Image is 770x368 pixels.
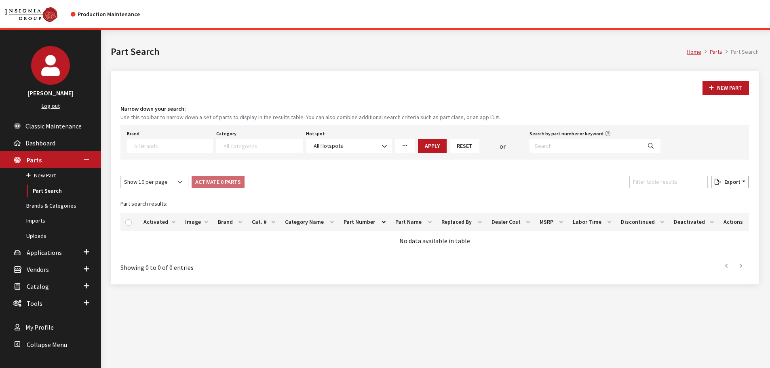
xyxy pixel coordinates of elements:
[8,88,93,98] h3: [PERSON_NAME]
[139,213,180,231] th: Activated: activate to sort column ascending
[25,324,54,332] span: My Profile
[224,142,302,149] textarea: Search
[42,102,60,109] a: Log out
[120,195,749,213] caption: Part search results:
[719,213,749,231] th: Actions
[27,156,42,164] span: Parts
[120,105,749,113] h4: Narrow down your search:
[311,142,387,150] span: All Hotspots
[25,122,82,130] span: Classic Maintenance
[721,178,740,185] span: Export
[722,48,759,56] li: Part Search
[120,231,749,250] td: No data available in table
[280,213,339,231] th: Category Name: activate to sort column ascending
[450,139,479,153] button: Reset
[27,341,67,349] span: Collapse Menu
[306,130,325,137] label: Hotspot
[216,130,236,137] label: Category
[127,139,213,153] span: Select a Brand
[5,6,71,22] a: Insignia Group logo
[530,130,603,137] label: Search by part number or keyword
[487,213,535,231] th: Dealer Cost: activate to sort column ascending
[702,81,749,95] button: New Part
[31,46,70,85] img: Cheyenne Dorton
[418,139,447,153] button: Apply
[616,213,669,231] th: Discontinued: activate to sort column ascending
[629,176,708,188] input: Filter table results
[111,44,687,59] h1: Part Search
[711,176,749,188] button: Export
[395,139,415,153] a: More Filters
[701,48,722,56] li: Parts
[25,139,55,147] span: Dashboard
[390,213,437,231] th: Part Name: activate to sort column ascending
[568,213,616,231] th: Labor Time: activate to sort column ascending
[306,139,392,153] span: All Hotspots
[134,142,213,149] textarea: Search
[27,265,49,273] span: Vendors
[213,213,247,231] th: Brand: activate to sort column ascending
[479,141,526,151] div: or
[120,113,749,122] small: Use this toolbar to narrow down a set of parts to display in the results table. You can also comb...
[27,248,62,257] span: Applications
[641,139,660,153] button: Search
[71,10,140,19] div: Production Maintenance
[437,213,487,231] th: Replaced By: activate to sort column ascending
[127,130,139,137] label: Brand
[180,213,213,231] th: Image: activate to sort column ascending
[216,139,302,153] span: Select a Category
[535,213,568,231] th: MSRP: activate to sort column ascending
[530,139,641,153] input: Search
[669,213,719,231] th: Deactivated: activate to sort column ascending
[5,7,57,22] img: Catalog Maintenance
[247,213,280,231] th: Cat. #: activate to sort column ascending
[27,299,42,307] span: Tools
[27,282,49,290] span: Catalog
[687,48,701,55] a: Home
[120,257,377,272] div: Showing 0 to 0 of 0 entries
[339,213,390,231] th: Part Number: activate to sort column descending
[314,142,343,149] span: All Hotspots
